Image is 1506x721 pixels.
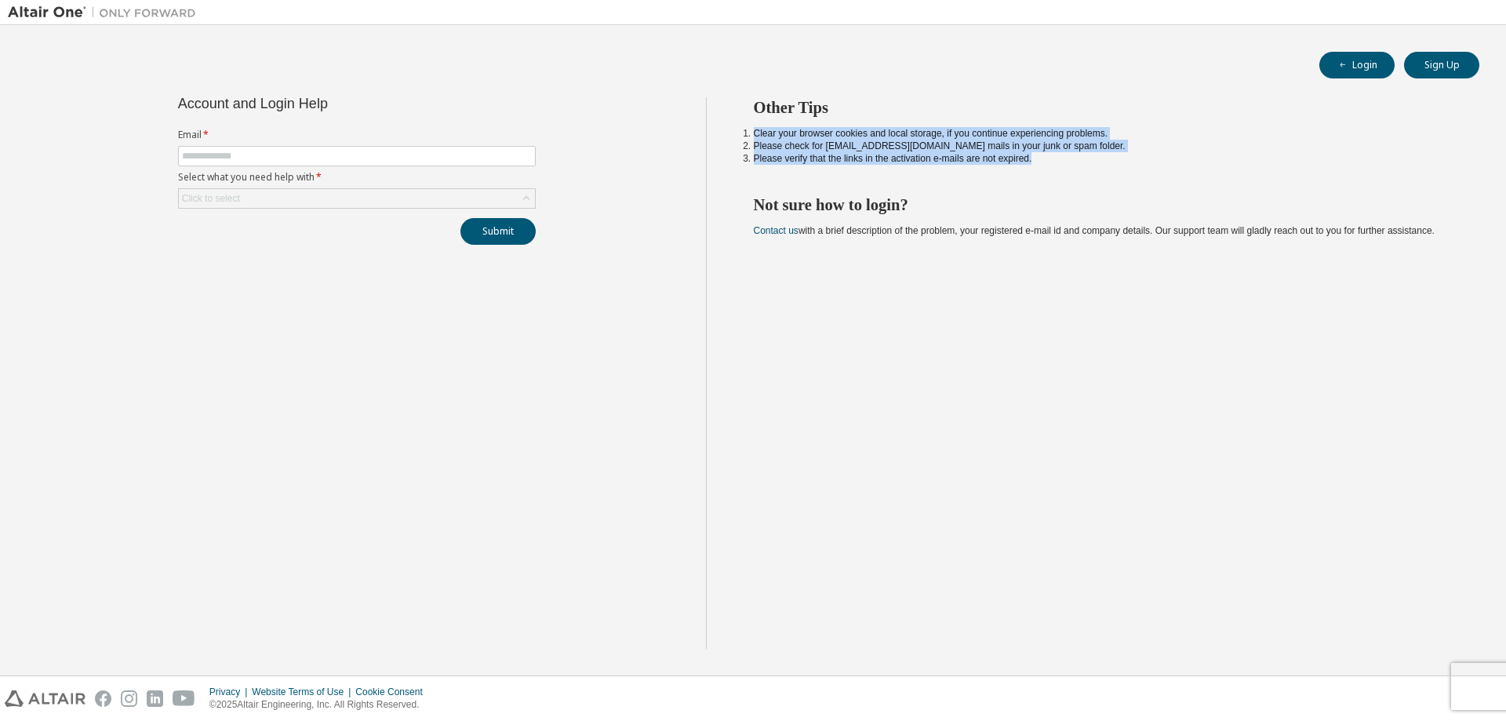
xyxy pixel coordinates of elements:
[754,225,798,236] a: Contact us
[252,686,355,698] div: Website Terms of Use
[754,195,1452,215] h2: Not sure how to login?
[754,225,1435,236] span: with a brief description of the problem, your registered e-mail id and company details. Our suppo...
[460,218,536,245] button: Submit
[178,171,536,184] label: Select what you need help with
[754,140,1452,152] li: Please check for [EMAIL_ADDRESS][DOMAIN_NAME] mails in your junk or spam folder.
[1319,52,1395,78] button: Login
[209,698,432,712] p: © 2025 Altair Engineering, Inc. All Rights Reserved.
[8,5,204,20] img: Altair One
[355,686,431,698] div: Cookie Consent
[178,129,536,141] label: Email
[179,189,535,208] div: Click to select
[121,690,137,707] img: instagram.svg
[182,192,240,205] div: Click to select
[147,690,163,707] img: linkedin.svg
[95,690,111,707] img: facebook.svg
[5,690,85,707] img: altair_logo.svg
[1404,52,1479,78] button: Sign Up
[754,152,1452,165] li: Please verify that the links in the activation e-mails are not expired.
[754,127,1452,140] li: Clear your browser cookies and local storage, if you continue experiencing problems.
[178,97,464,110] div: Account and Login Help
[754,97,1452,118] h2: Other Tips
[173,690,195,707] img: youtube.svg
[209,686,252,698] div: Privacy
